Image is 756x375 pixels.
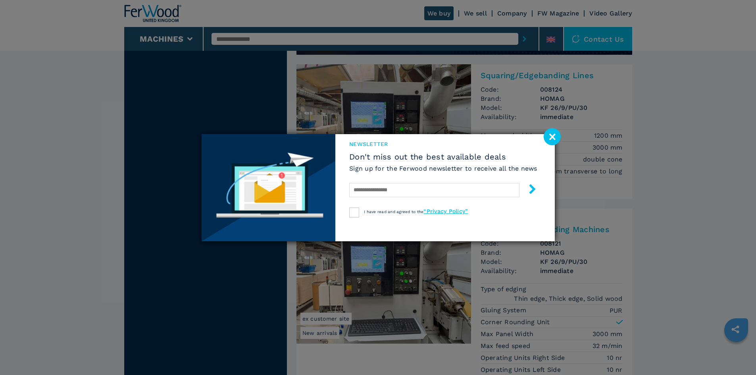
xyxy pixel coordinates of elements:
[364,210,468,214] span: I have read and agreed to the
[349,140,537,148] span: newsletter
[202,134,336,241] img: Newsletter image
[423,208,468,214] a: “Privacy Policy”
[519,181,537,200] button: submit-button
[349,152,537,162] span: Don't miss out the best available deals
[349,164,537,173] h6: Sign up for the Ferwood newsletter to receive all the news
